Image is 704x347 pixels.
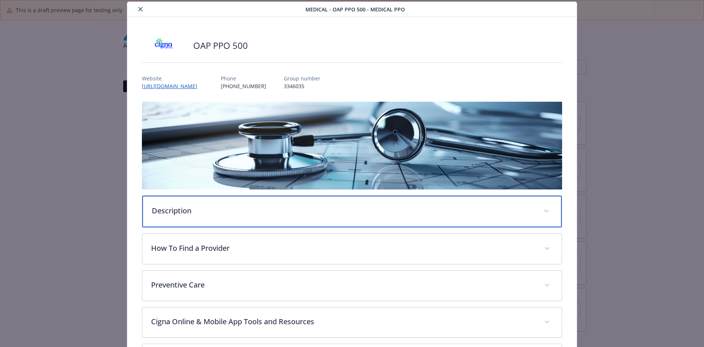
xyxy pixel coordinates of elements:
p: [PHONE_NUMBER] [221,82,266,90]
div: Cigna Online & Mobile App Tools and Resources [142,307,562,337]
p: How To Find a Provider [151,243,536,254]
p: Phone [221,75,266,82]
div: How To Find a Provider [142,234,562,264]
div: Preventive Care [142,271,562,301]
span: Medical - OAP PPO 500 - Medical PPO [305,6,405,13]
div: Description [142,196,562,227]
p: Group number [284,75,320,82]
p: Preventive Care [151,279,536,290]
p: Description [152,205,535,216]
p: 3346035 [284,82,320,90]
img: CIGNA [142,35,186,57]
a: [URL][DOMAIN_NAME] [142,83,203,90]
h2: OAP PPO 500 [193,39,248,52]
p: Website [142,75,203,82]
img: banner [142,102,562,189]
button: close [136,5,145,14]
p: Cigna Online & Mobile App Tools and Resources [151,316,536,327]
